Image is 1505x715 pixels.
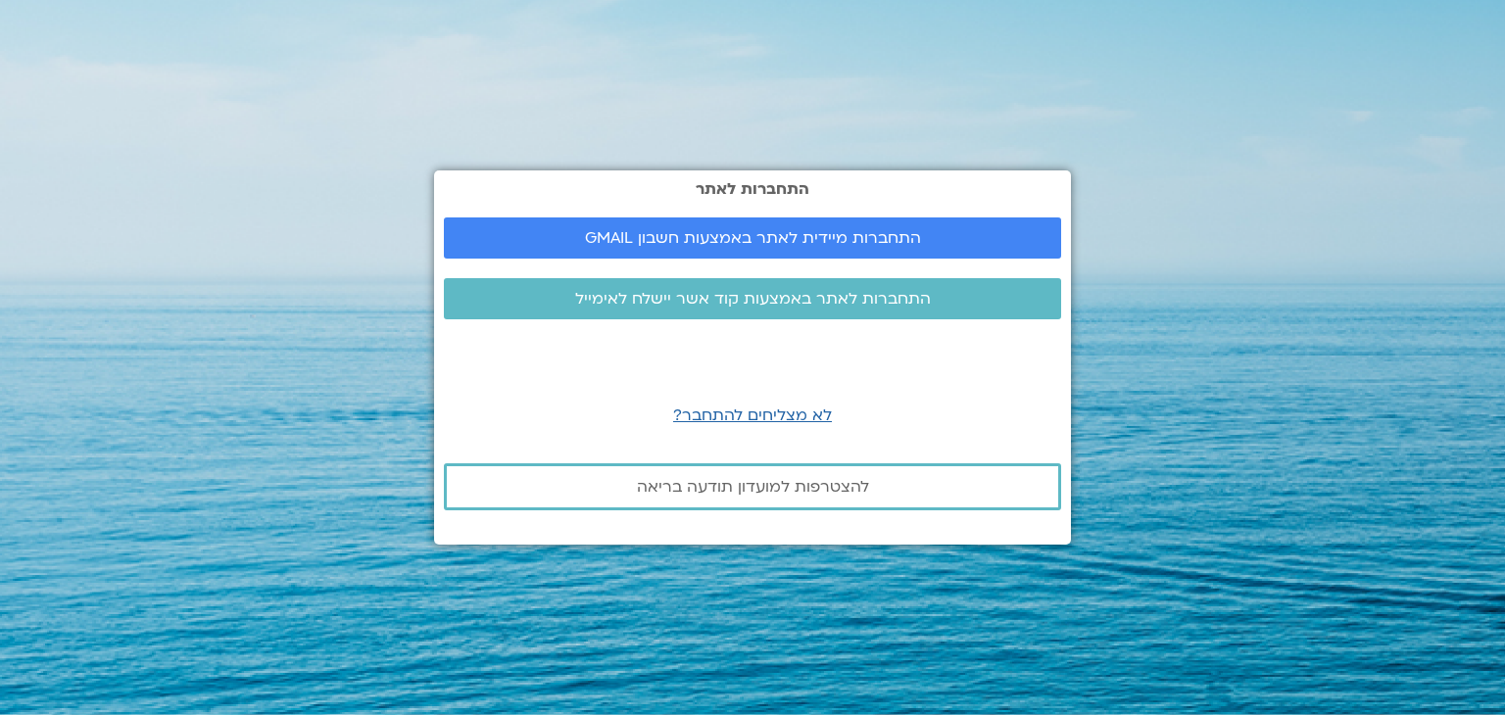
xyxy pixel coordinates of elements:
[585,229,921,247] span: התחברות מיידית לאתר באמצעות חשבון GMAIL
[444,217,1061,259] a: התחברות מיידית לאתר באמצעות חשבון GMAIL
[444,463,1061,510] a: להצטרפות למועדון תודעה בריאה
[673,405,832,426] a: לא מצליחים להתחבר?
[575,290,931,308] span: התחברות לאתר באמצעות קוד אשר יישלח לאימייל
[444,278,1061,319] a: התחברות לאתר באמצעות קוד אשר יישלח לאימייל
[444,180,1061,198] h2: התחברות לאתר
[637,478,869,496] span: להצטרפות למועדון תודעה בריאה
